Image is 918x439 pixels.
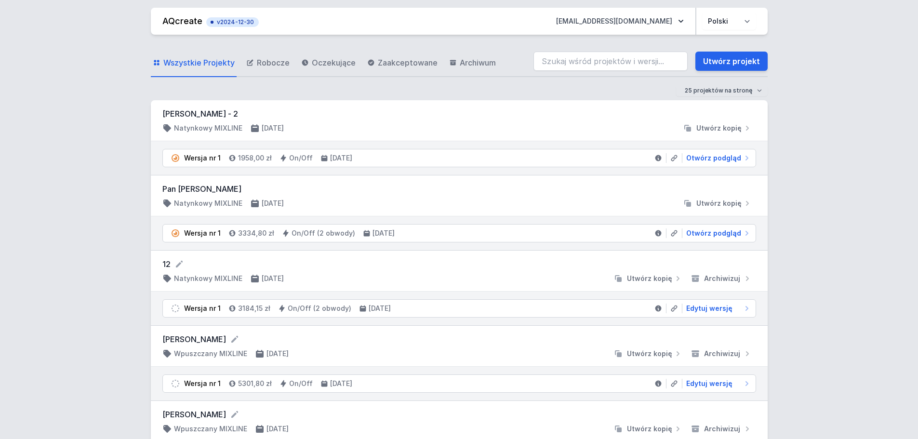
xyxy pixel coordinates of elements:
h4: [DATE] [330,379,352,388]
form: [PERSON_NAME] [162,409,756,420]
span: Utwórz kopię [696,199,742,208]
div: Wersja nr 1 [184,304,221,313]
h4: Wpuszczany MIXLINE [174,349,247,359]
span: Utwórz kopię [627,349,672,359]
h4: [DATE] [266,349,289,359]
a: AQcreate [162,16,202,26]
button: Archiwizuj [687,274,756,283]
span: Utwórz kopię [627,424,672,434]
h4: 3184,15 zł [238,304,270,313]
h4: Natynkowy MIXLINE [174,123,242,133]
span: v2024-12-30 [211,18,254,26]
span: Archiwum [460,57,496,68]
button: Utwórz kopię [610,349,687,359]
button: Utwórz kopię [679,123,756,133]
h4: On/Off [289,153,313,163]
a: Utwórz projekt [695,52,768,71]
h4: Wpuszczany MIXLINE [174,424,247,434]
img: draft.svg [171,304,180,313]
span: Utwórz kopię [627,274,672,283]
a: Oczekujące [299,49,358,77]
span: Archiwizuj [704,424,740,434]
img: draft.svg [171,379,180,388]
h4: On/Off (2 obwody) [292,228,355,238]
h3: [PERSON_NAME] - 2 [162,108,756,120]
div: Wersja nr 1 [184,228,221,238]
span: Robocze [257,57,290,68]
a: Wszystkie Projekty [151,49,237,77]
button: [EMAIL_ADDRESS][DOMAIN_NAME] [548,13,692,30]
h4: Natynkowy MIXLINE [174,274,242,283]
button: Utwórz kopię [679,199,756,208]
img: pending.svg [171,153,180,163]
button: Archiwizuj [687,424,756,434]
div: Wersja nr 1 [184,153,221,163]
button: Utwórz kopię [610,424,687,434]
div: Wersja nr 1 [184,379,221,388]
button: Edytuj nazwę projektu [230,334,239,344]
h4: [DATE] [330,153,352,163]
h4: On/Off [289,379,313,388]
span: Otwórz podgląd [686,228,741,238]
span: Zaakceptowane [378,57,438,68]
button: Edytuj nazwę projektu [174,259,184,269]
form: [PERSON_NAME] [162,333,756,345]
h3: Pan [PERSON_NAME] [162,183,756,195]
a: Otwórz podgląd [682,153,752,163]
span: Archiwizuj [704,274,740,283]
button: v2024-12-30 [206,15,259,27]
span: Edytuj wersję [686,304,732,313]
span: Utwórz kopię [696,123,742,133]
h4: 3334,80 zł [238,228,274,238]
button: Archiwizuj [687,349,756,359]
span: Wszystkie Projekty [163,57,235,68]
h4: 1958,00 zł [238,153,272,163]
input: Szukaj wśród projektów i wersji... [533,52,688,71]
a: Zaakceptowane [365,49,439,77]
span: Oczekujące [312,57,356,68]
h4: [DATE] [373,228,395,238]
a: Archiwum [447,49,498,77]
img: pending.svg [171,228,180,238]
span: Archiwizuj [704,349,740,359]
h4: [DATE] [262,123,284,133]
form: 12 [162,258,756,270]
h4: 5301,80 zł [238,379,272,388]
span: Otwórz podgląd [686,153,741,163]
a: Edytuj wersję [682,304,752,313]
select: Wybierz język [702,13,756,30]
span: Edytuj wersję [686,379,732,388]
button: Utwórz kopię [610,274,687,283]
h4: [DATE] [262,274,284,283]
h4: On/Off (2 obwody) [288,304,351,313]
h4: [DATE] [369,304,391,313]
a: Edytuj wersję [682,379,752,388]
a: Robocze [244,49,292,77]
h4: [DATE] [266,424,289,434]
h4: Natynkowy MIXLINE [174,199,242,208]
h4: [DATE] [262,199,284,208]
button: Edytuj nazwę projektu [230,410,239,419]
a: Otwórz podgląd [682,228,752,238]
